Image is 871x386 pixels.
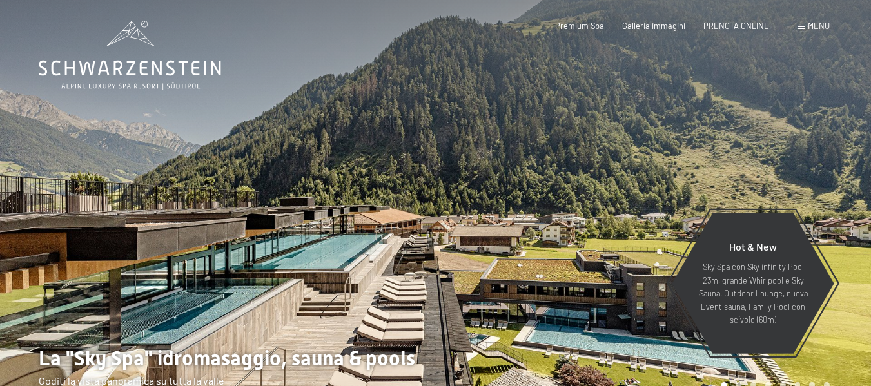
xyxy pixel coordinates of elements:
a: Premium Spa [555,21,604,31]
span: Hot & New [729,240,777,253]
span: Menu [808,21,830,31]
p: Sky Spa con Sky infinity Pool 23m, grande Whirlpool e Sky Sauna, Outdoor Lounge, nuova Event saun... [697,260,809,326]
a: Galleria immagini [622,21,685,31]
a: Hot & New Sky Spa con Sky infinity Pool 23m, grande Whirlpool e Sky Sauna, Outdoor Lounge, nuova ... [671,213,835,354]
a: PRENOTA ONLINE [703,21,769,31]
